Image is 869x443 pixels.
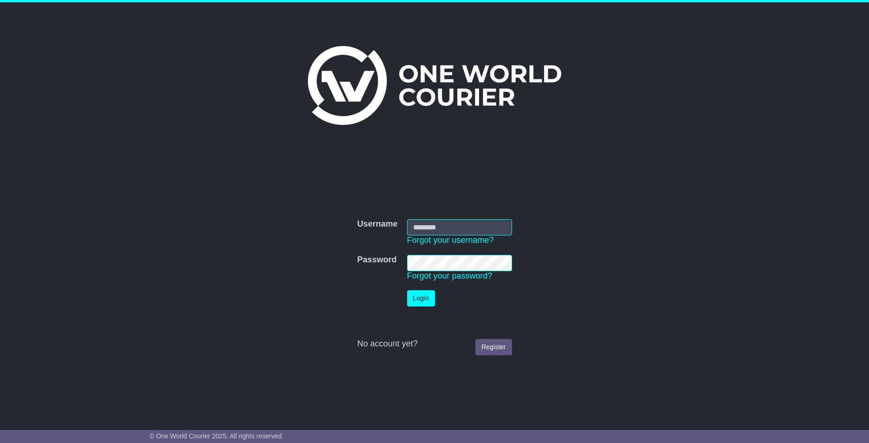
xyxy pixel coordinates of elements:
span: © One World Courier 2025. All rights reserved. [149,432,284,440]
a: Register [475,339,512,355]
label: Password [357,255,396,265]
label: Username [357,219,397,229]
a: Forgot your password? [407,271,493,280]
button: Login [407,290,435,306]
img: One World [308,46,561,125]
a: Forgot your username? [407,235,494,245]
div: No account yet? [357,339,512,349]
